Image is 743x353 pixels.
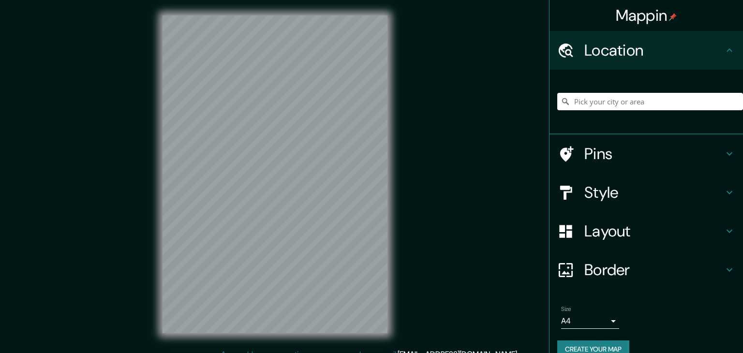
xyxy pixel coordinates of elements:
[616,6,677,25] h4: Mappin
[550,31,743,70] div: Location
[550,212,743,250] div: Layout
[584,144,724,163] h4: Pins
[163,15,387,333] canvas: Map
[561,305,571,313] label: Size
[584,41,724,60] h4: Location
[550,134,743,173] div: Pins
[584,260,724,279] h4: Border
[550,173,743,212] div: Style
[561,313,619,329] div: A4
[584,183,724,202] h4: Style
[584,221,724,241] h4: Layout
[669,13,677,21] img: pin-icon.png
[557,93,743,110] input: Pick your city or area
[550,250,743,289] div: Border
